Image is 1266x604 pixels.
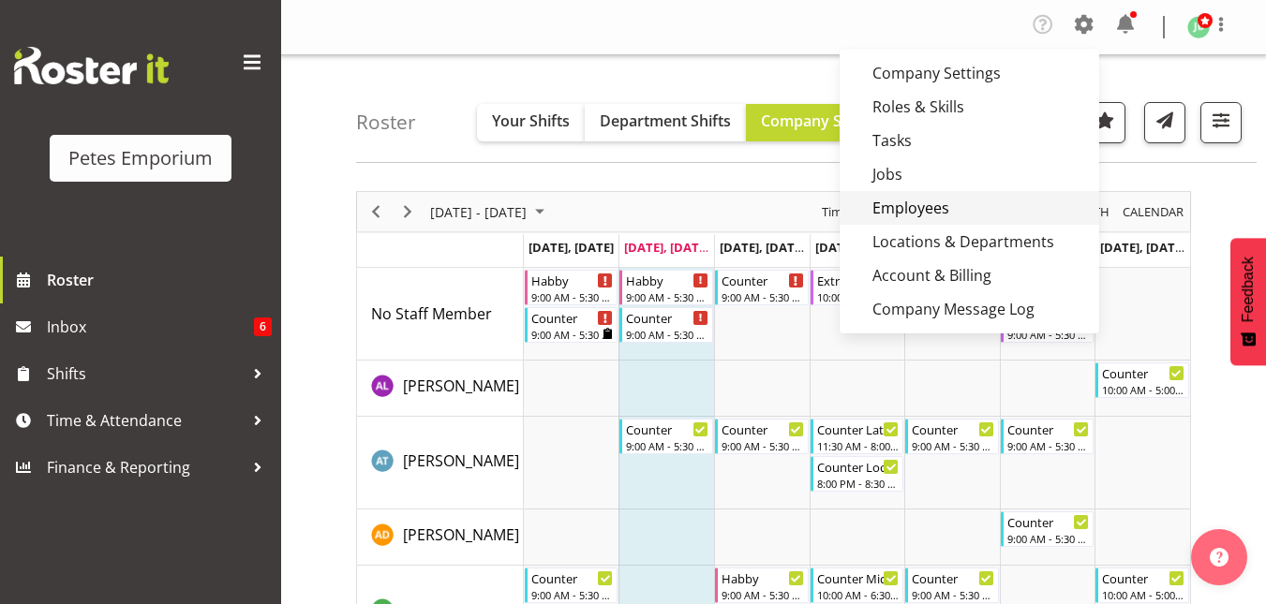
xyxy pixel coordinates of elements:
div: Alex-Micheal Taniwha"s event - Counter Begin From Tuesday, September 2, 2025 at 9:00:00 AM GMT+12... [619,419,713,454]
div: 9:00 AM - 5:30 PM [722,438,804,453]
div: Counter [531,308,614,327]
div: 9:00 AM - 5:30 PM [722,587,804,602]
h4: Roster [356,111,416,133]
div: Counter [912,568,994,587]
div: Petes Emporium [68,144,213,172]
img: Rosterit website logo [14,47,169,84]
span: Finance & Reporting [47,453,244,481]
div: Counter [722,271,804,289]
button: Filter Shifts [1200,102,1242,143]
span: Feedback [1240,257,1257,322]
button: Time Scale [819,200,884,224]
button: Month [1120,200,1187,224]
div: 9:00 AM - 5:30 PM [626,327,708,342]
div: Counter Mid Shift [817,568,900,587]
span: Time Scale [820,200,882,224]
div: 9:00 AM - 5:30 PM [722,289,804,304]
button: Feedback - Show survey [1230,238,1266,365]
span: [DATE], [DATE] [624,239,709,256]
span: [PERSON_NAME] [403,376,519,396]
div: Previous [360,192,392,231]
span: Department Shifts [600,110,731,131]
a: Locations & Departments [840,225,1099,258]
div: Alex-Micheal Taniwha"s event - Counter Begin From Friday, September 5, 2025 at 9:00:00 AM GMT+12:... [905,419,999,454]
div: 9:00 AM - 5:30 PM [626,438,708,453]
div: Counter Late Shift [817,420,900,438]
button: Previous [364,200,389,224]
div: Counter [626,308,708,327]
div: Counter [1007,420,1090,438]
button: Department Shifts [585,104,746,141]
td: Abigail Lane resource [357,361,524,417]
div: Counter [722,420,804,438]
div: Beena Beena"s event - Habby Begin From Wednesday, September 3, 2025 at 9:00:00 AM GMT+12:00 Ends ... [715,567,809,603]
div: Alex-Micheal Taniwha"s event - Counter Late Shift Begin From Thursday, September 4, 2025 at 11:30... [811,419,904,454]
div: Next [392,192,424,231]
div: 9:00 AM - 5:30 PM [1007,531,1090,546]
div: 9:00 AM - 5:30 PM [531,587,614,602]
div: 10:00 AM - 5:00 PM [1102,587,1184,602]
div: 9:00 AM - 5:30 PM [531,289,614,304]
div: Beena Beena"s event - Counter Mid Shift Begin From Thursday, September 4, 2025 at 10:00:00 AM GMT... [811,567,904,603]
span: [PERSON_NAME] [403,450,519,471]
div: Counter [912,420,994,438]
a: [PERSON_NAME] [403,375,519,397]
span: [DATE], [DATE] [529,239,614,256]
span: [DATE] - [DATE] [428,200,529,224]
div: 10:00 AM - 6:30 PM [817,587,900,602]
div: Amelia Denz"s event - Counter Begin From Saturday, September 6, 2025 at 9:00:00 AM GMT+12:00 Ends... [1001,511,1095,547]
div: No Staff Member"s event - Counter Begin From Wednesday, September 3, 2025 at 9:00:00 AM GMT+12:00... [715,270,809,305]
div: No Staff Member"s event - Habby Begin From Monday, September 1, 2025 at 9:00:00 AM GMT+12:00 Ends... [525,270,618,305]
img: help-xxl-2.png [1210,548,1229,567]
a: Account & Billing [840,258,1099,292]
div: Counter [1007,512,1090,531]
div: 9:00 AM - 5:30 PM [912,587,994,602]
span: 6 [254,317,272,336]
div: 9:00 AM - 5:30 PM [626,289,708,304]
div: Habby [626,271,708,289]
button: Company Shifts [746,104,888,141]
button: September 01 - 07, 2025 [427,200,553,224]
div: No Staff Member"s event - Counter Begin From Monday, September 1, 2025 at 9:00:00 AM GMT+12:00 En... [525,307,618,343]
div: Abigail Lane"s event - Counter Begin From Sunday, September 7, 2025 at 10:00:00 AM GMT+12:00 Ends... [1095,362,1189,398]
span: [PERSON_NAME] [403,524,519,545]
td: Alex-Micheal Taniwha resource [357,417,524,509]
div: 9:00 AM - 5:30 PM [1007,327,1090,342]
div: Alex-Micheal Taniwha"s event - Counter Begin From Saturday, September 6, 2025 at 9:00:00 AM GMT+1... [1001,419,1095,454]
div: Counter [1102,363,1184,382]
div: 9:00 AM - 5:30 PM [1007,438,1090,453]
img: jodine-bunn132.jpg [1187,16,1210,38]
div: Habby [722,568,804,587]
div: 9:00 AM - 5:30 PM [531,327,614,342]
a: [PERSON_NAME] [403,523,519,546]
span: Company Shifts [761,110,873,131]
div: Counter [531,568,614,587]
div: Extra Counter [817,271,900,289]
span: No Staff Member [371,303,492,324]
div: No Staff Member"s event - Counter Begin From Tuesday, September 2, 2025 at 9:00:00 AM GMT+12:00 E... [619,307,713,343]
div: 8:00 PM - 8:30 PM [817,476,900,491]
td: No Staff Member resource [357,268,524,361]
div: No Staff Member"s event - Habby Begin From Tuesday, September 2, 2025 at 9:00:00 AM GMT+12:00 End... [619,270,713,305]
a: Employees [840,191,1099,225]
div: Counter [626,420,708,438]
button: Highlight an important date within the roster. [1084,102,1125,143]
a: Roles & Skills [840,90,1099,124]
span: [DATE], [DATE] [720,239,805,256]
div: 10:00 AM - 5:30 PM [817,289,900,304]
a: Company Settings [840,56,1099,90]
div: Habby [531,271,614,289]
a: Jobs [840,157,1099,191]
div: Beena Beena"s event - Counter Begin From Sunday, September 7, 2025 at 10:00:00 AM GMT+12:00 Ends ... [1095,567,1189,603]
span: Shifts [47,360,244,388]
button: Your Shifts [477,104,585,141]
button: Next [395,200,421,224]
span: Roster [47,266,272,294]
div: Alex-Micheal Taniwha"s event - Counter Lock Up Begin From Thursday, September 4, 2025 at 8:00:00 ... [811,456,904,492]
a: Tasks [840,124,1099,157]
div: Alex-Micheal Taniwha"s event - Counter Begin From Wednesday, September 3, 2025 at 9:00:00 AM GMT+... [715,419,809,454]
button: Send a list of all shifts for the selected filtered period to all rostered employees. [1144,102,1185,143]
a: Company Message Log [840,292,1099,326]
td: Amelia Denz resource [357,509,524,566]
div: Counter [1102,568,1184,587]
